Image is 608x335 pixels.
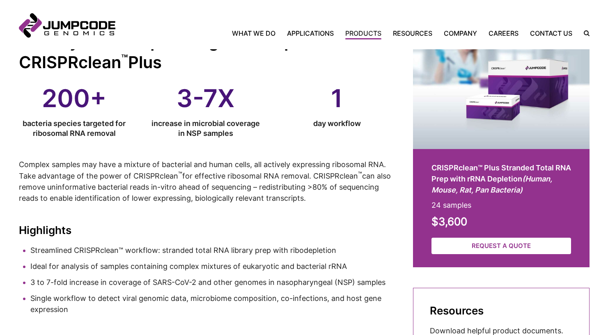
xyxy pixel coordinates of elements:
p: Complex samples may have a mixture of bacterial and human cells, all actively expressing ribosoma... [19,159,392,204]
a: Products [340,28,387,38]
a: Careers [483,28,524,38]
a: Contact Us [524,28,578,38]
h2: CRISPRclean™ Plus Stranded Total RNA Prep with rRNA Depletion [431,162,571,195]
h2: Identify lower expressing transcripts with CRISPRclean Plus [19,31,392,73]
a: Applications [281,28,340,38]
p: 24 samples [431,200,571,211]
nav: Primary Navigation [115,28,578,38]
li: 3 to 7-fold increase in coverage of SARS-CoV-2 and other genomes in nasopharyngeal (NSP) samples [30,277,392,288]
data-callout-value: 3-7X [150,86,261,110]
li: Single workflow to detect viral genomic data, microbiome composition, co-infections, and host gen... [30,293,392,315]
data-callout-description: day workflow [282,119,392,128]
a: Company [438,28,483,38]
em: (Human, Mouse, Rat, Pan Bacteria) [431,174,552,194]
data-callout-value: 1 [282,86,392,110]
h2: Highlights [19,224,392,236]
a: What We Do [232,28,281,38]
li: Streamlined CRISPRclean™ workflow: stranded total RNA library prep with ribodepletion [30,245,392,256]
data-callout-value: 200+ [19,86,130,110]
li: Ideal for analysis of samples containing complex mixtures of eukaryotic and bacterial rRNA [30,261,392,272]
sup: ™ [358,171,362,177]
a: Request a Quote [431,238,571,255]
sup: ™ [121,52,128,65]
sup: ™ [178,171,182,177]
a: Resources [387,28,438,38]
strong: $3,600 [431,215,467,228]
data-callout-description: increase in microbial coverage in NSP samples [150,119,261,138]
data-callout-description: bacteria species targeted for ribosomal RNA removal [19,119,130,138]
label: Search the site. [578,30,590,36]
h2: Resources [430,305,573,317]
